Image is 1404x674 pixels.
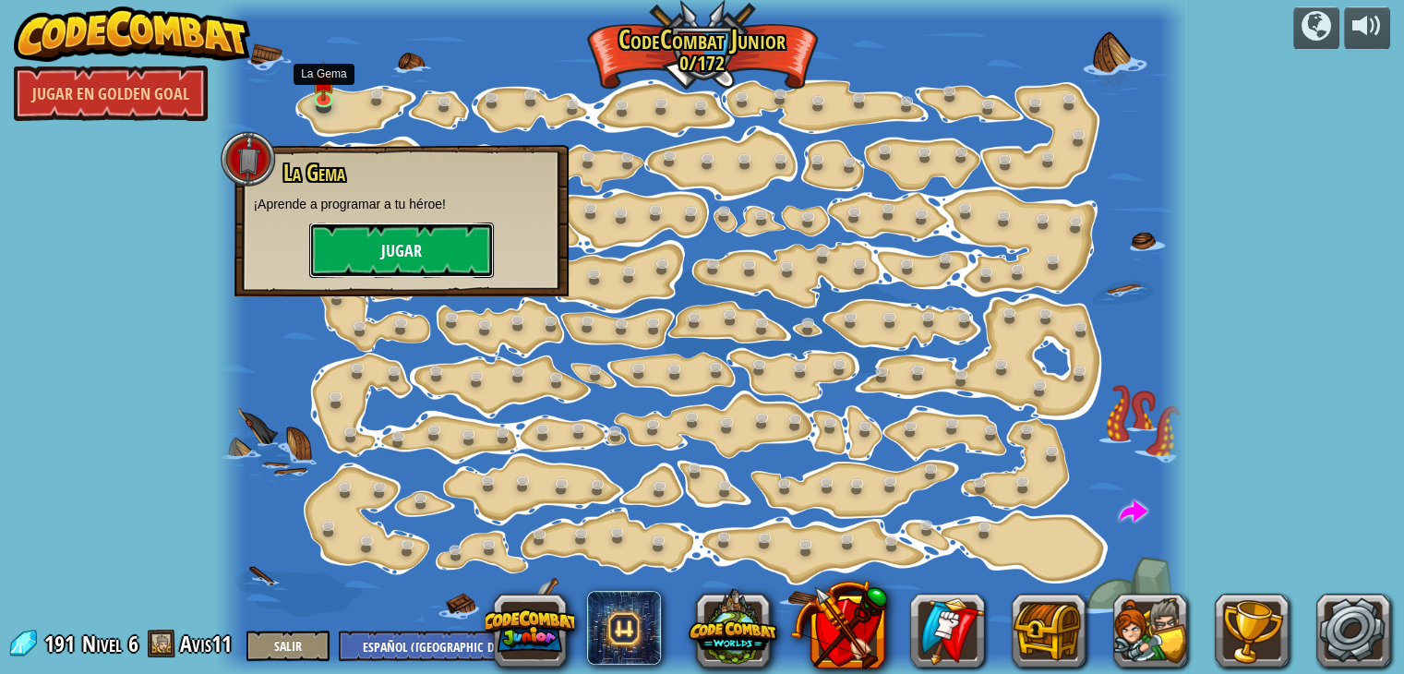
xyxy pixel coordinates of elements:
a: Jugar en Golden Goal [14,66,208,121]
button: Jugar [309,223,494,278]
span: 6 [128,629,138,658]
a: Avis11 [180,629,237,658]
span: 191 [44,629,80,658]
button: Salir [246,631,330,661]
img: CodeCombat - Learn how to code by playing a game [14,6,250,62]
p: ¡Aprende a programar a tu héroe! [253,195,550,213]
span: Nivel [82,629,122,659]
button: Campañas [1293,6,1339,50]
span: La Gema [283,157,345,188]
img: level-banner-unstarted.png [312,61,336,102]
button: Ajustar el volúmen [1344,6,1390,50]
